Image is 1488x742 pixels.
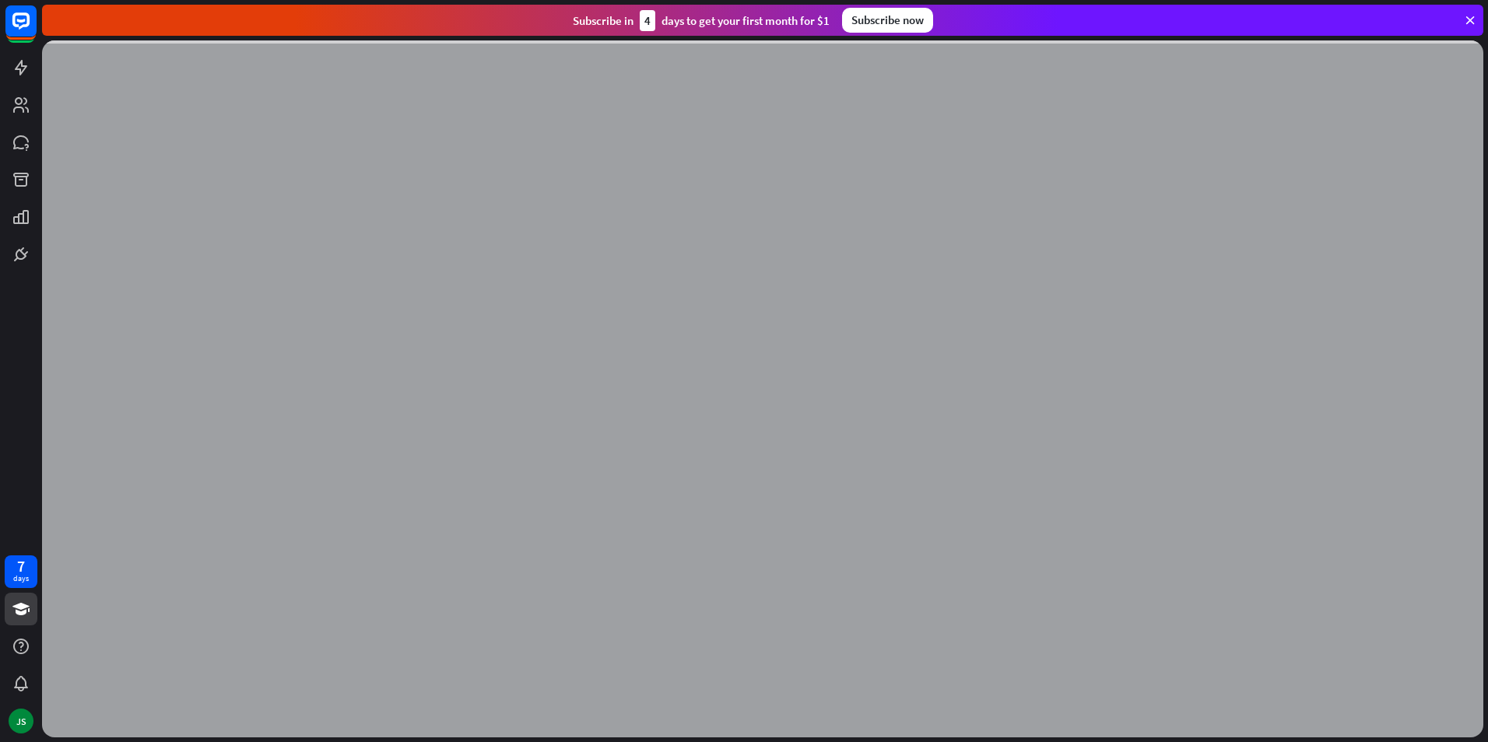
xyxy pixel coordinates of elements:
[573,10,830,31] div: Subscribe in days to get your first month for $1
[13,573,29,584] div: days
[842,8,933,33] div: Subscribe now
[9,709,33,733] div: JS
[5,555,37,588] a: 7 days
[17,559,25,573] div: 7
[640,10,655,31] div: 4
